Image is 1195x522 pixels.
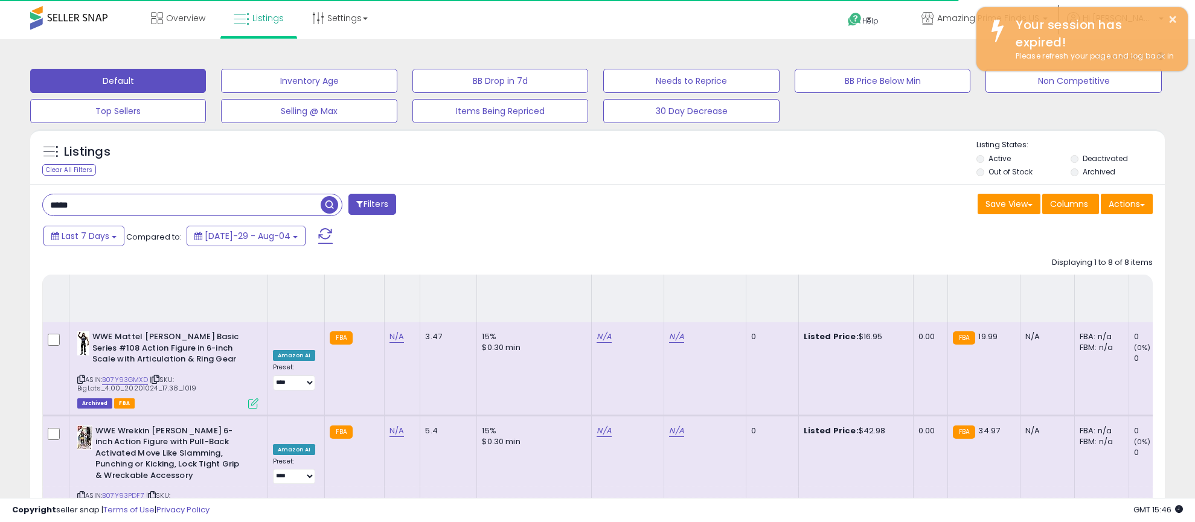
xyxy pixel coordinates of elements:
strong: Copyright [12,504,56,515]
button: Non Competitive [985,69,1161,93]
div: N/A [1025,425,1065,436]
p: Listing States: [976,139,1165,151]
span: 34.97 [978,425,1000,436]
div: 15% [482,425,582,436]
div: 0 [751,425,789,436]
button: 30 Day Decrease [603,99,779,123]
span: Amazing Prime Finds US [937,12,1039,24]
small: FBA [953,331,975,345]
div: Clear All Filters [42,164,96,176]
div: 0 [1134,447,1183,458]
div: seller snap | | [12,504,210,516]
a: B07Y93GMXD [102,375,148,385]
span: 19.99 [978,331,998,342]
span: | SKU: BigLots_4.00_20201024_17.38_1019 [77,375,196,393]
span: Listings [252,12,284,24]
div: 0.00 [918,425,938,436]
div: 0 [1134,353,1183,364]
small: FBA [330,425,352,439]
b: WWE Wrekkin [PERSON_NAME] 6-inch Action Figure with Pull-Back Activated Move Like Slamming, Punch... [95,425,242,485]
button: Default [30,69,206,93]
button: Inventory Age [221,69,397,93]
button: [DATE]-29 - Aug-04 [187,226,306,246]
div: ASIN: [77,331,258,407]
div: Amazon AI [273,350,315,361]
div: Preset: [273,457,315,485]
i: Get Help [847,12,862,27]
a: N/A [669,425,684,437]
a: N/A [389,331,404,343]
span: Overview [166,12,205,24]
a: N/A [389,425,404,437]
small: FBA [953,425,975,439]
button: Items Being Repriced [412,99,588,123]
div: 0 [1134,425,1183,436]
small: (0%) [1134,437,1151,447]
span: FBA [114,398,135,409]
div: $0.30 min [482,342,582,353]
div: 0 [1134,331,1183,342]
div: Displaying 1 to 8 of 8 items [1052,257,1153,269]
div: $0.30 min [482,436,582,447]
div: 15% [482,331,582,342]
button: Last 7 Days [43,226,124,246]
div: Preset: [273,363,315,390]
a: Privacy Policy [156,504,210,515]
img: 51hp5BScfDL._SL40_.jpg [77,425,92,450]
span: Listings that have been deleted from Seller Central [77,398,112,409]
small: FBA [330,331,352,345]
div: 0.00 [918,331,938,342]
div: $16.95 [804,331,904,342]
div: FBA: n/a [1080,331,1120,342]
img: 4120vjWddjL._SL40_.jpg [77,331,89,355]
button: Top Sellers [30,99,206,123]
button: × [1168,12,1177,27]
div: FBM: n/a [1080,436,1120,447]
label: Archived [1083,167,1115,177]
div: Amazon AI [273,444,315,455]
span: Columns [1050,198,1088,210]
label: Out of Stock [988,167,1033,177]
span: Compared to: [126,231,182,243]
span: 2025-08-15 15:46 GMT [1133,504,1183,515]
div: 0 [751,331,789,342]
button: Selling @ Max [221,99,397,123]
div: FBA: n/a [1080,425,1120,436]
h5: Listings [64,144,111,161]
b: Listed Price: [804,331,859,342]
small: (0%) [1134,343,1151,352]
div: Your session has expired! [1007,16,1179,51]
a: N/A [669,331,684,343]
div: N/A [1025,331,1065,342]
a: N/A [597,331,611,343]
button: Needs to Reprice [603,69,779,93]
label: Deactivated [1083,153,1128,164]
button: Actions [1101,194,1153,214]
div: 3.47 [425,331,467,342]
label: Active [988,153,1011,164]
a: Terms of Use [103,504,155,515]
div: FBM: n/a [1080,342,1120,353]
a: N/A [597,425,611,437]
button: Columns [1042,194,1099,214]
div: 5.4 [425,425,467,436]
b: Listed Price: [804,425,859,436]
button: Save View [978,194,1040,214]
div: Please refresh your page and log back in [1007,51,1179,62]
span: [DATE]-29 - Aug-04 [205,230,290,242]
span: Help [862,16,879,26]
button: Filters [348,194,396,215]
span: Last 7 Days [62,230,109,242]
a: Help [838,3,902,39]
button: BB Price Below Min [795,69,970,93]
div: $42.98 [804,425,904,436]
b: WWE Mattel [PERSON_NAME] Basic Series #108 Action Figure in 6-inch Scale with Articulation & Ring... [92,331,239,368]
button: BB Drop in 7d [412,69,588,93]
